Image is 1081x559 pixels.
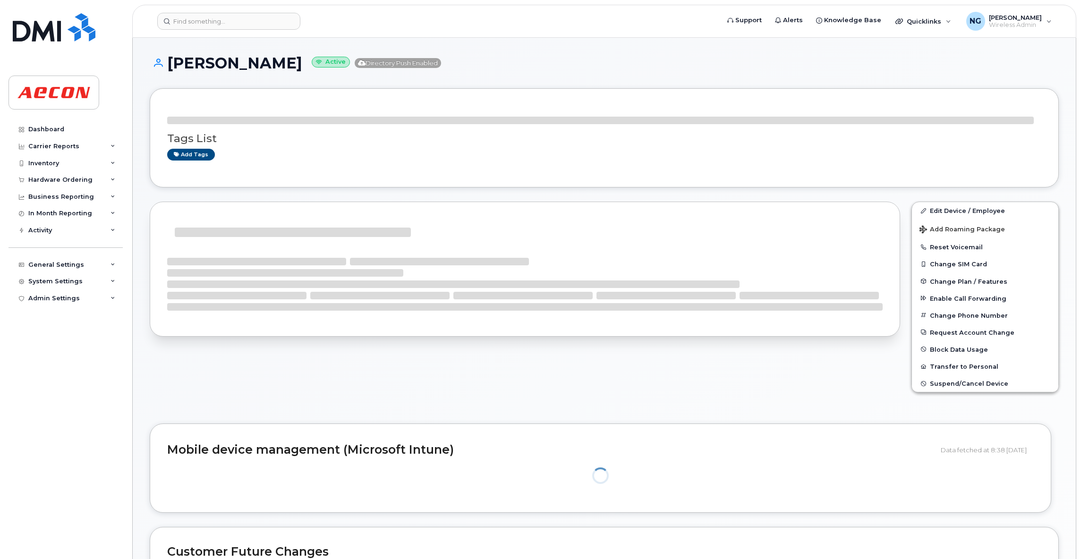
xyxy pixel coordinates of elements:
button: Change Plan / Features [912,273,1058,290]
button: Reset Voicemail [912,238,1058,255]
a: Edit Device / Employee [912,202,1058,219]
h2: Customer Future Changes [167,544,1041,559]
button: Request Account Change [912,324,1058,341]
button: Change SIM Card [912,255,1058,272]
button: Change Phone Number [912,307,1058,324]
button: Transfer to Personal [912,358,1058,375]
small: Active [312,57,350,68]
h1: [PERSON_NAME] [150,55,1059,71]
span: Suspend/Cancel Device [930,380,1008,387]
button: Enable Call Forwarding [912,290,1058,307]
span: Change Plan / Features [930,278,1007,285]
h3: Tags List [167,133,1041,144]
span: Directory Push Enabled [355,58,441,68]
div: Data fetched at 8:38 [DATE] [941,441,1034,459]
button: Add Roaming Package [912,219,1058,238]
button: Suspend/Cancel Device [912,375,1058,392]
h2: Mobile device management (Microsoft Intune) [167,443,934,457]
button: Block Data Usage [912,341,1058,358]
a: Add tags [167,149,215,161]
span: Add Roaming Package [919,226,1005,235]
span: Enable Call Forwarding [930,295,1006,302]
